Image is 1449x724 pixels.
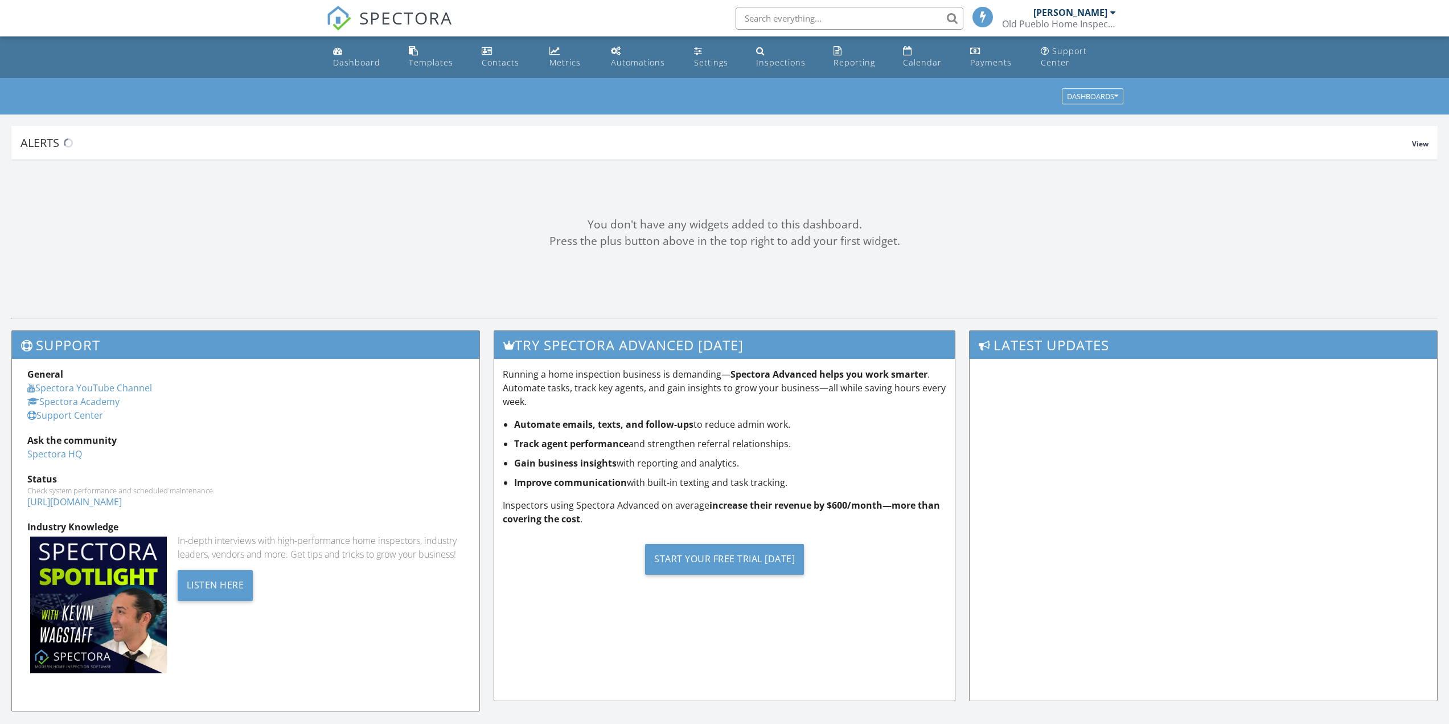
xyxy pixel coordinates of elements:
[30,537,167,673] img: Spectoraspolightmain
[404,41,468,73] a: Templates
[966,41,1028,73] a: Payments
[1036,41,1120,73] a: Support Center
[1412,139,1429,149] span: View
[514,418,946,431] li: to reduce admin work.
[736,7,963,30] input: Search everything...
[477,41,536,73] a: Contacts
[27,486,464,495] div: Check system performance and scheduled maintenance.
[503,498,946,526] p: Inspectors using Spectora Advanced on average .
[1033,7,1107,18] div: [PERSON_NAME]
[1041,46,1087,68] div: Support Center
[178,534,464,561] div: In-depth interviews with high-performance home inspectors, industry leaders, vendors and more. Ge...
[494,331,955,359] h3: Try spectora advanced [DATE]
[689,41,742,73] a: Settings
[1067,93,1118,101] div: Dashboards
[514,418,693,431] strong: Automate emails, texts, and follow-ups
[514,457,617,469] strong: Gain business insights
[970,331,1437,359] h3: Latest Updates
[11,216,1438,233] div: You don't have any widgets added to this dashboard.
[694,57,728,68] div: Settings
[503,535,946,583] a: Start Your Free Trial [DATE]
[12,331,479,359] h3: Support
[752,41,820,73] a: Inspections
[27,520,464,534] div: Industry Knowledge
[333,57,380,68] div: Dashboard
[514,476,946,489] li: with built-in texting and task tracking.
[27,382,152,394] a: Spectora YouTube Channel
[27,472,464,486] div: Status
[503,367,946,408] p: Running a home inspection business is demanding— . Automate tasks, track key agents, and gain ins...
[898,41,957,73] a: Calendar
[514,437,629,450] strong: Track agent performance
[645,544,804,575] div: Start Your Free Trial [DATE]
[326,15,453,39] a: SPECTORA
[27,395,120,408] a: Spectora Academy
[756,57,806,68] div: Inspections
[178,578,253,591] a: Listen Here
[326,6,351,31] img: The Best Home Inspection Software - Spectora
[549,57,581,68] div: Metrics
[514,437,946,451] li: and strengthen referral relationships.
[482,57,519,68] div: Contacts
[1002,18,1116,30] div: Old Pueblo Home Inspection
[27,433,464,447] div: Ask the community
[514,476,627,489] strong: Improve communication
[359,6,453,30] span: SPECTORA
[829,41,889,73] a: Reporting
[545,41,597,73] a: Metrics
[730,368,927,381] strong: Spectora Advanced helps you work smarter
[503,499,940,525] strong: increase their revenue by $600/month—more than covering the cost
[409,57,453,68] div: Templates
[834,57,875,68] div: Reporting
[329,41,395,73] a: Dashboard
[20,135,1412,150] div: Alerts
[1062,89,1123,105] button: Dashboards
[11,233,1438,249] div: Press the plus button above in the top right to add your first widget.
[903,57,942,68] div: Calendar
[27,496,122,508] a: [URL][DOMAIN_NAME]
[27,409,103,422] a: Support Center
[970,57,1012,68] div: Payments
[611,57,665,68] div: Automations
[27,448,82,460] a: Spectora HQ
[606,41,680,73] a: Automations (Basic)
[514,456,946,470] li: with reporting and analytics.
[27,368,63,381] strong: General
[178,570,253,601] div: Listen Here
